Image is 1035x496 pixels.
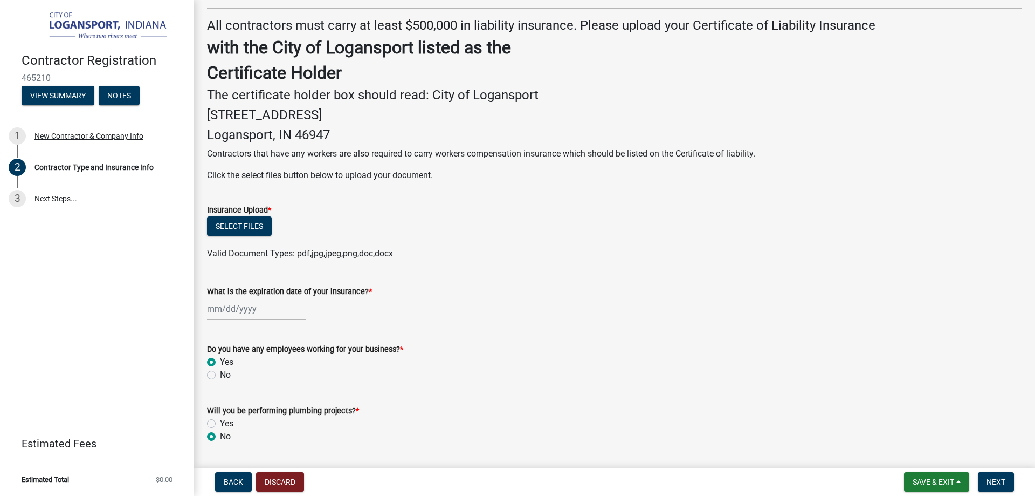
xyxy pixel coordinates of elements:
input: mm/dd/yyyy [207,298,306,320]
div: 1 [9,127,26,145]
span: Estimated Total [22,476,69,483]
label: Yes [220,356,233,369]
button: View Summary [22,86,94,105]
button: Save & Exit [904,472,969,492]
h4: All contractors must carry at least $500,000 in liability insurance. Please upload your Certifica... [207,18,1022,33]
a: Estimated Fees [9,433,177,454]
h4: Contractor Registration [22,53,185,69]
label: Yes [220,417,233,430]
h4: [STREET_ADDRESS] [207,107,1022,123]
p: Contractors that have any workers are also required to carry workers compensation insurance which... [207,147,1022,160]
button: Discard [256,472,304,492]
label: Insurance Upload [207,207,271,214]
span: Next [986,478,1005,486]
span: Save & Exit [913,478,954,486]
div: New Contractor & Company Info [34,132,143,140]
span: 465210 [22,73,172,83]
strong: with the City of Logansport listed as the [207,37,511,58]
strong: Certificate Holder [207,63,342,83]
h4: Logansport, IN 46947 [207,127,1022,143]
h4: The certificate holder box should read: City of Logansport [207,87,1022,103]
button: Select files [207,216,272,236]
div: 3 [9,190,26,207]
label: Will you be performing plumbing projects? [207,407,359,415]
label: Do you have any employees working for your business? [207,346,403,354]
span: Back [224,478,243,486]
button: Back [215,472,252,492]
label: No [220,430,231,443]
span: $0.00 [156,476,172,483]
button: Next [978,472,1014,492]
wm-modal-confirm: Notes [99,92,140,100]
label: What is the expiration date of your insurance? [207,288,372,296]
span: Valid Document Types: pdf,jpg,jpeg,png,doc,docx [207,248,393,259]
img: City of Logansport, Indiana [22,11,177,42]
div: 2 [9,159,26,176]
div: Contractor Type and Insurance Info [34,164,154,171]
p: Click the select files button below to upload your document. [207,169,1022,182]
button: Notes [99,86,140,105]
wm-modal-confirm: Summary [22,92,94,100]
label: No [220,369,231,382]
